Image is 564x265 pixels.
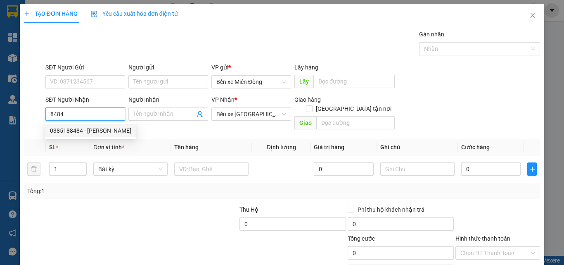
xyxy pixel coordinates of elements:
label: Gán nhãn [419,31,444,38]
input: Ghi Chú [380,162,455,176]
span: Cước hàng [461,144,490,150]
span: SL [49,144,56,150]
span: Đơn vị tính [93,144,124,150]
span: Lấy hàng [294,64,318,71]
div: 0385188484 - [PERSON_NAME] [50,126,131,135]
span: Bất kỳ [98,163,163,175]
li: VP Bến xe Miền Đông [4,45,57,63]
div: Người nhận [128,95,208,104]
span: Bến xe Miền Đông [216,76,286,88]
input: Dọc đường [316,116,395,129]
span: user-add [197,111,203,117]
label: Hình thức thanh toán [455,235,510,242]
input: VD: Bàn, Ghế [174,162,249,176]
div: Người gửi [128,63,208,72]
span: Thu Hộ [239,206,258,213]
span: Phí thu hộ khách nhận trả [354,205,428,214]
div: SĐT Người Gửi [45,63,125,72]
th: Ghi chú [377,139,458,155]
span: close [529,12,536,19]
span: Tổng cước [348,235,375,242]
div: 0385188484 - KAY DƯƠNG [45,124,136,137]
span: plus [24,11,30,17]
span: Tên hàng [174,144,199,150]
span: VP Nhận [211,96,235,103]
input: 0 [314,162,373,176]
button: plus [527,162,537,176]
input: Dọc đường [313,75,395,88]
span: Lấy [294,75,313,88]
span: Giá trị hàng [314,144,344,150]
div: Tổng: 1 [27,186,218,196]
div: VP gửi [211,63,291,72]
button: Close [521,4,544,27]
span: [GEOGRAPHIC_DATA] tận nơi [313,104,395,113]
div: SĐT Người Nhận [45,95,125,104]
li: Rạng Đông Buslines [4,4,120,35]
span: TẠO ĐƠN HÀNG [24,10,78,17]
button: delete [27,162,40,176]
span: Định lượng [266,144,296,150]
span: plus [528,166,536,172]
span: Giao [294,116,316,129]
li: VP Bến xe [GEOGRAPHIC_DATA] [57,45,110,72]
span: Yêu cầu xuất hóa đơn điện tử [91,10,178,17]
span: Giao hàng [294,96,321,103]
img: icon [91,11,97,17]
span: Bến xe Quảng Ngãi [216,108,286,120]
